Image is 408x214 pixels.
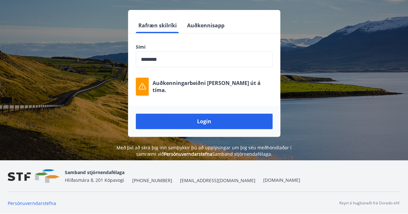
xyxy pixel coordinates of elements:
[65,177,124,183] span: Hlíðasmára 8, 201 Kópavogi
[136,18,179,33] button: Rafræn skilríki
[136,44,273,50] label: Sími
[153,79,273,94] p: Auðkenningarbeiðni [PERSON_NAME] út á tíma.
[65,169,124,175] span: Samband stjórnendafélaga
[263,177,300,183] a: [DOMAIN_NAME]
[184,18,227,33] button: Auðkennisapp
[8,169,60,183] img: vjCaq2fThgY3EUYqSgpjEiBg6WP39ov69hlhuPVN.png
[116,144,292,157] span: Með því að skrá þig inn samþykkir þú að upplýsingar um þig séu meðhöndlaðar í samræmi við Samband...
[180,177,255,184] span: [EMAIL_ADDRESS][DOMAIN_NAME]
[8,200,56,206] a: Persónuverndarstefna
[164,151,212,157] a: Persónuverndarstefna
[132,177,172,184] span: [PHONE_NUMBER]
[339,200,400,206] p: Keyrt á hugbúnaði frá Dorado ehf.
[136,114,273,129] button: Login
